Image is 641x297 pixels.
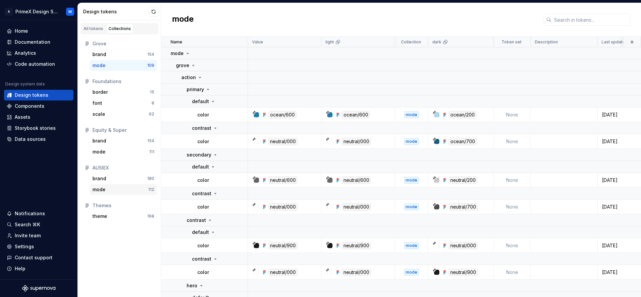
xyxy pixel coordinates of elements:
[187,217,206,224] p: contrast
[15,50,36,56] div: Analytics
[187,152,211,158] p: secondary
[404,204,419,210] div: mode
[15,136,46,142] div: Data sources
[15,232,41,239] div: Invite team
[149,111,154,117] div: 62
[15,39,50,45] div: Documentation
[192,256,211,262] p: contrast
[192,229,209,236] p: default
[5,81,45,87] div: Design system data
[404,138,419,145] div: mode
[109,26,131,31] div: Collections
[4,112,73,122] a: Assets
[149,149,154,155] div: 111
[4,252,73,263] button: Contact support
[4,241,73,252] a: Settings
[449,177,477,184] div: neutral/200
[171,39,182,45] p: Name
[192,190,211,197] p: contrast
[147,214,154,219] div: 168
[181,74,196,81] p: action
[92,202,154,209] div: Themes
[268,203,297,211] div: neutral/000
[90,98,157,108] button: font8
[268,177,297,184] div: neutral/600
[4,26,73,36] a: Home
[15,221,40,228] div: Search ⌘K
[83,8,149,15] div: Design tokens
[449,242,478,249] div: neutral/000
[15,8,58,15] div: PrimeX Design System
[147,52,154,57] div: 154
[68,9,72,14] div: M
[15,265,25,272] div: Help
[92,137,106,144] div: brand
[197,242,209,249] p: color
[449,203,478,211] div: neutral/700
[449,269,478,276] div: neutral/900
[404,177,419,184] div: mode
[92,165,154,171] div: AUSIEX
[15,114,30,120] div: Assets
[92,127,154,133] div: Equity & Super
[15,28,28,34] div: Home
[90,184,157,195] button: mode112
[342,138,371,145] div: neutral/000
[4,219,73,230] button: Search ⌘K
[90,146,157,157] button: mode111
[404,269,419,276] div: mode
[432,39,441,45] p: dark
[4,48,73,58] a: Analytics
[90,135,157,146] button: brand154
[90,109,157,119] button: scale62
[342,269,371,276] div: neutral/000
[90,173,157,184] button: brand180
[252,39,263,45] p: Value
[147,63,154,68] div: 109
[92,175,106,182] div: brand
[148,187,154,192] div: 112
[535,39,558,45] p: Description
[15,92,48,98] div: Design tokens
[342,111,370,118] div: ocean/600
[4,134,73,144] a: Data sources
[92,213,107,220] div: theme
[449,138,477,145] div: ocean/700
[147,138,154,143] div: 154
[197,269,209,276] p: color
[92,100,102,106] div: font
[90,60,157,71] button: mode109
[90,87,157,97] button: border15
[4,90,73,100] a: Design tokens
[404,242,419,249] div: mode
[90,211,157,222] button: theme168
[493,107,531,122] td: None
[404,111,419,118] div: mode
[493,265,531,280] td: None
[15,210,45,217] div: Notifications
[192,164,209,170] p: default
[5,8,13,16] div: A
[187,282,197,289] p: hero
[449,111,476,118] div: ocean/200
[22,285,55,292] svg: Supernova Logo
[15,61,55,67] div: Code automation
[4,208,73,219] button: Notifications
[268,111,296,118] div: ocean/600
[326,39,334,45] p: light
[90,49,157,60] button: brand154
[92,51,106,58] div: brand
[172,14,194,26] h2: mode
[4,123,73,133] a: Storybook stories
[268,269,297,276] div: neutral/000
[83,26,103,31] div: All tokens
[15,103,44,109] div: Components
[4,59,73,69] a: Code automation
